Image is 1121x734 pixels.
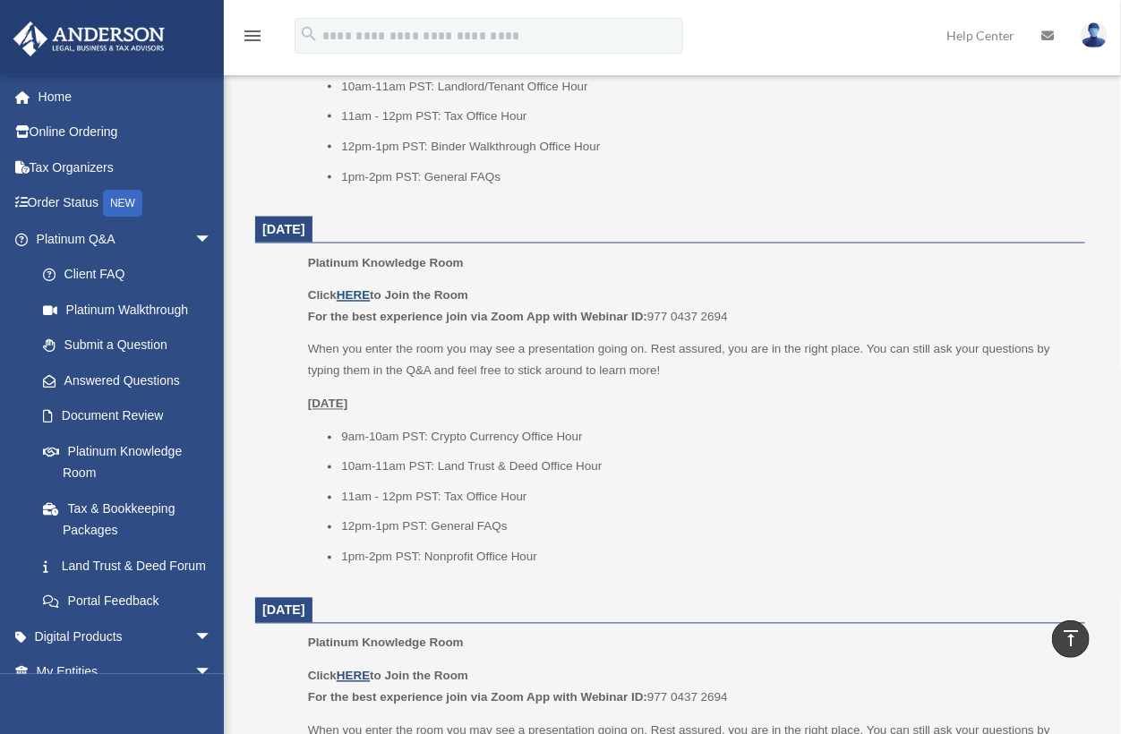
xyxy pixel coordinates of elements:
a: Document Review [25,398,239,434]
b: Click to Join the Room [308,670,468,683]
a: Client FAQ [25,257,239,293]
b: For the best experience join via Zoom App with Webinar ID: [308,691,647,704]
a: Platinum Walkthrough [25,292,239,328]
p: 977 0437 2694 [308,666,1073,708]
a: Answered Questions [25,363,239,398]
i: vertical_align_top [1060,627,1082,649]
span: Platinum Knowledge Room [308,636,464,650]
p: When you enter the room you may see a presentation going on. Rest assured, you are in the right p... [308,339,1073,381]
a: Online Ordering [13,115,239,150]
li: 11am - 12pm PST: Tax Office Hour [341,106,1073,127]
li: 10am-11am PST: Land Trust & Deed Office Hour [341,457,1073,478]
a: vertical_align_top [1052,620,1090,658]
a: Platinum Q&Aarrow_drop_down [13,221,239,257]
a: HERE [337,670,370,683]
span: Platinum Knowledge Room [308,256,464,269]
i: search [299,24,319,44]
span: arrow_drop_down [194,654,230,691]
li: 11am - 12pm PST: Tax Office Hour [341,487,1073,508]
a: Tax & Bookkeeping Packages [25,491,239,548]
a: Home [13,79,239,115]
li: 1pm-2pm PST: General FAQs [341,166,1073,188]
a: My Entitiesarrow_drop_down [13,654,239,690]
u: [DATE] [308,397,348,411]
span: arrow_drop_down [194,619,230,655]
a: Order StatusNEW [13,185,239,222]
li: 12pm-1pm PST: Binder Walkthrough Office Hour [341,136,1073,158]
span: [DATE] [262,222,305,236]
b: For the best experience join via Zoom App with Webinar ID: [308,311,647,324]
b: Click to Join the Room [308,289,468,303]
i: menu [242,25,263,47]
a: Submit a Question [25,328,239,363]
img: User Pic [1081,22,1108,48]
a: Digital Productsarrow_drop_down [13,619,239,654]
li: 1pm-2pm PST: Nonprofit Office Hour [341,547,1073,568]
a: Platinum Knowledge Room [25,433,230,491]
div: NEW [103,190,142,217]
span: [DATE] [262,603,305,618]
li: 9am-10am PST: Crypto Currency Office Hour [341,427,1073,448]
a: Land Trust & Deed Forum [25,548,239,584]
li: 10am-11am PST: Landlord/Tenant Office Hour [341,76,1073,98]
li: 12pm-1pm PST: General FAQs [341,516,1073,538]
a: HERE [337,289,370,303]
p: 977 0437 2694 [308,286,1073,328]
img: Anderson Advisors Platinum Portal [8,21,170,56]
a: Tax Organizers [13,149,239,185]
span: arrow_drop_down [194,221,230,258]
a: Portal Feedback [25,584,239,619]
a: menu [242,31,263,47]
